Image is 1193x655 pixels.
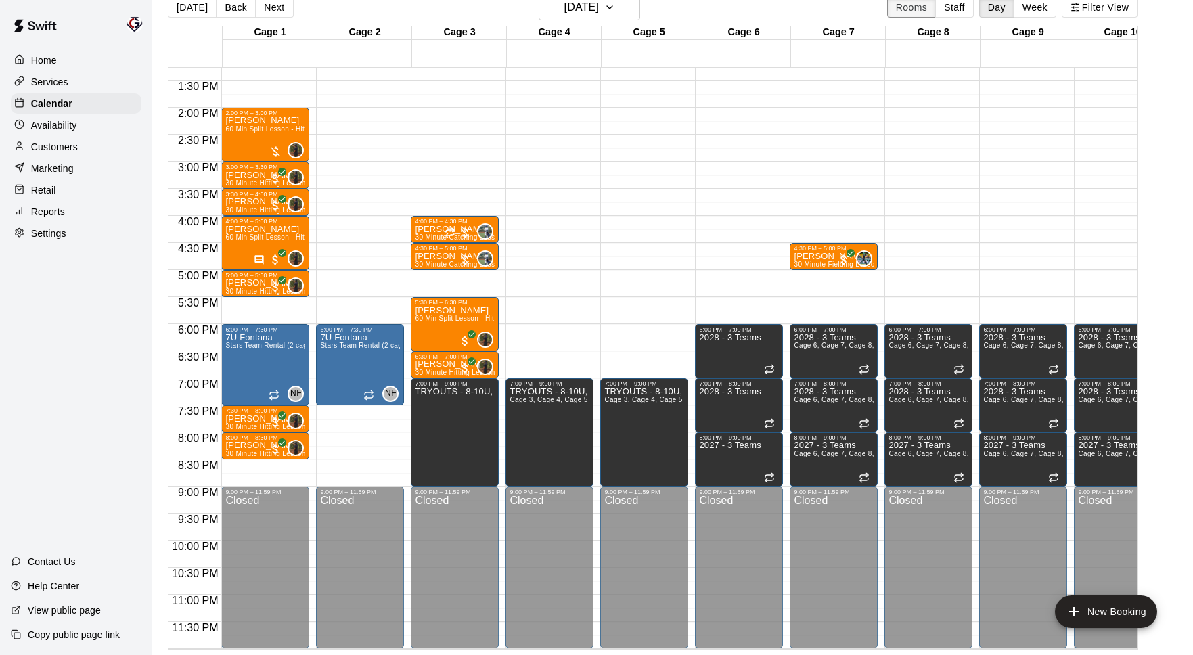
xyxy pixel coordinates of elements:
[225,218,305,225] div: 4:00 PM – 5:00 PM
[790,487,878,648] div: 9:00 PM – 11:59 PM: Closed
[28,604,101,617] p: View public page
[505,487,593,648] div: 9:00 PM – 11:59 PM: Closed
[316,324,404,405] div: 6:00 PM – 7:30 PM: 7U Fontana
[175,378,222,390] span: 7:00 PM
[458,334,472,348] span: All customers have paid
[790,243,878,270] div: 4:30 PM – 5:00 PM: Alex Kondoudis
[221,405,309,432] div: 7:30 PM – 8:00 PM: Liam Seymour
[175,324,222,336] span: 6:00 PM
[415,261,503,268] span: 30 Minute Catching Lesson
[888,495,968,653] div: Closed
[175,351,222,363] span: 6:30 PM
[478,360,492,374] img: Mike Thatcher
[445,227,455,238] span: Recurring event
[320,489,400,495] div: 9:00 PM – 11:59 PM
[794,450,993,457] span: Cage 6, Cage 7, Cage 8, Cage 9, Cage 10, Cage 11, Cage 12
[289,441,302,455] img: Mike Thatcher
[31,227,66,240] p: Settings
[478,225,492,238] img: Ryan Maylie
[983,434,1063,441] div: 8:00 PM – 9:00 PM
[225,125,344,133] span: 60 Min Split Lesson - Hitting/Pitching
[288,277,304,294] div: Mike Thatcher
[363,390,374,401] span: Recurring event
[11,202,141,222] a: Reports
[254,254,265,265] svg: Has notes
[288,196,304,212] div: Mike Thatcher
[510,380,589,387] div: 7:00 PM – 9:00 PM
[28,579,79,593] p: Help Center
[175,243,222,254] span: 4:30 PM
[225,489,305,495] div: 9:00 PM – 11:59 PM
[225,206,305,214] span: 30 Minute Hitting Lesson
[888,489,968,495] div: 9:00 PM – 11:59 PM
[983,326,1063,333] div: 6:00 PM – 7:00 PM
[225,450,305,457] span: 30 Minute Hitting Lesson
[221,189,309,216] div: 3:30 PM – 4:00 PM: Jonathan Sanders
[11,115,141,135] div: Availability
[695,487,783,648] div: 9:00 PM – 11:59 PM: Closed
[888,396,1088,403] span: Cage 6, Cage 7, Cage 8, Cage 9, Cage 10, Cage 11, Cage 12
[175,216,222,227] span: 4:00 PM
[600,378,688,487] div: 7:00 PM – 9:00 PM: TRYOUTS - 8-10U, 11-14U
[11,50,141,70] a: Home
[225,110,305,116] div: 2:00 PM – 3:00 PM
[11,93,141,114] div: Calendar
[411,351,499,378] div: 6:30 PM – 7:00 PM: Caleb Rife
[696,26,791,39] div: Cage 6
[175,135,222,146] span: 2:30 PM
[175,189,222,200] span: 3:30 PM
[794,342,993,349] span: Cage 6, Cage 7, Cage 8, Cage 9, Cage 10, Cage 11, Cage 12
[288,169,304,185] div: Mike Thatcher
[764,472,775,483] span: Recurring event
[794,326,874,333] div: 6:00 PM – 7:00 PM
[884,432,972,487] div: 8:00 PM – 9:00 PM: 2027 - 3 Teams
[790,432,878,487] div: 8:00 PM – 9:00 PM: 2027 - 3 Teams
[388,386,399,402] span: Nick Fontana
[888,326,968,333] div: 6:00 PM – 7:00 PM
[225,179,305,187] span: 30 Minute Hitting Lesson
[983,380,1063,387] div: 7:00 PM – 8:00 PM
[1074,432,1162,487] div: 8:00 PM – 9:00 PM: 2027 - 3 Teams
[1074,487,1162,648] div: 9:00 PM – 11:59 PM: Closed
[175,514,222,525] span: 9:30 PM
[11,223,141,244] div: Settings
[168,541,221,552] span: 10:00 PM
[175,108,222,119] span: 2:00 PM
[412,26,507,39] div: Cage 3
[856,250,872,267] div: Derek Wood
[983,489,1063,495] div: 9:00 PM – 11:59 PM
[293,142,304,158] span: Mike Thatcher
[289,143,302,157] img: Mike Thatcher
[764,418,775,429] span: Recurring event
[478,252,492,265] img: Ryan Maylie
[482,223,493,240] span: Ryan Maylie
[288,250,304,267] div: Mike Thatcher
[482,332,493,348] span: Mike Thatcher
[884,324,972,378] div: 6:00 PM – 7:00 PM: 2028 - 3 Teams
[983,342,1183,349] span: Cage 6, Cage 7, Cage 8, Cage 9, Cage 10, Cage 11, Cage 12
[175,162,222,173] span: 3:00 PM
[293,169,304,185] span: Mike Thatcher
[31,118,77,132] p: Availability
[794,396,993,403] span: Cage 6, Cage 7, Cage 8, Cage 9, Cage 10, Cage 11, Cage 12
[28,555,76,568] p: Contact Us
[695,432,783,487] div: 8:00 PM – 9:00 PM: 2027 - 3 Teams
[884,378,972,432] div: 7:00 PM – 8:00 PM: 2028 - 3 Teams
[477,359,493,375] div: Mike Thatcher
[411,216,499,243] div: 4:00 PM – 4:30 PM: 30 Minute Catching Lesson
[225,407,305,414] div: 7:30 PM – 8:00 PM
[225,164,305,171] div: 3:00 PM – 3:30 PM
[175,459,222,471] span: 8:30 PM
[31,53,57,67] p: Home
[293,196,304,212] span: Mike Thatcher
[886,26,981,39] div: Cage 8
[415,380,495,387] div: 7:00 PM – 9:00 PM
[888,450,1088,457] span: Cage 6, Cage 7, Cage 8, Cage 9, Cage 10, Cage 11, Cage 12
[411,378,499,487] div: 7:00 PM – 9:00 PM: TRYOUTS - 8-10U, 11-14U
[225,342,317,349] span: Stars Team Rental (2 cages)
[293,440,304,456] span: Mike Thatcher
[1078,380,1158,387] div: 7:00 PM – 8:00 PM
[1074,378,1162,432] div: 7:00 PM – 8:00 PM: 2028 - 3 Teams
[477,250,493,267] div: Ryan Maylie
[699,489,779,495] div: 9:00 PM – 11:59 PM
